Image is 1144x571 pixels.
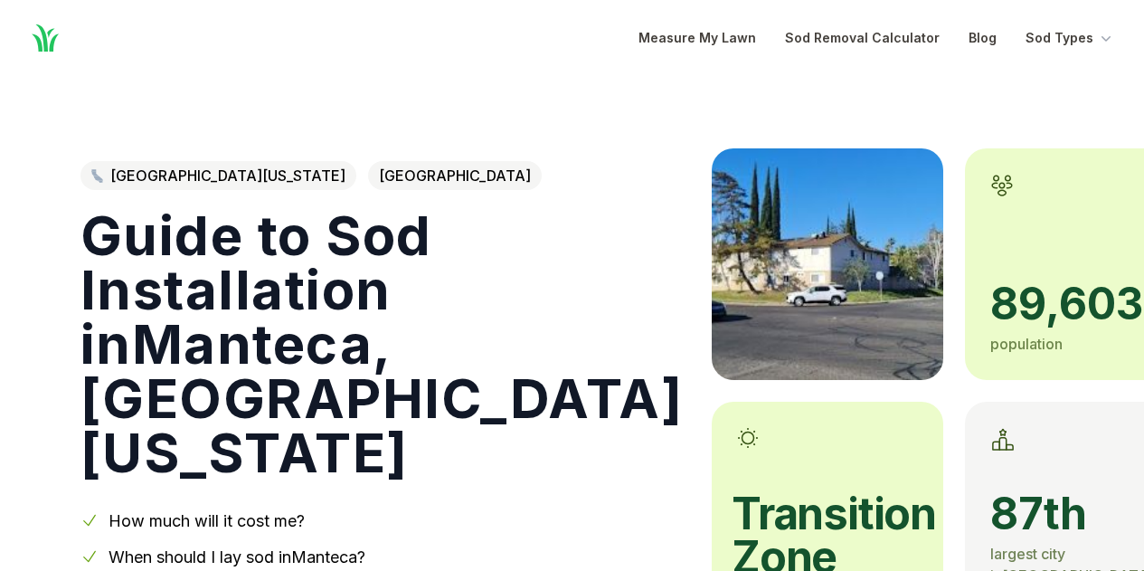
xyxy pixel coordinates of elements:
[368,161,542,190] span: [GEOGRAPHIC_DATA]
[80,161,356,190] a: [GEOGRAPHIC_DATA][US_STATE]
[785,27,940,49] a: Sod Removal Calculator
[80,208,684,480] h1: Guide to Sod Installation in Manteca , [GEOGRAPHIC_DATA][US_STATE]
[109,511,305,530] a: How much will it cost me?
[990,335,1063,353] span: population
[109,547,365,566] a: When should I lay sod inManteca?
[712,148,943,380] img: A picture of Manteca
[1026,27,1115,49] button: Sod Types
[969,27,997,49] a: Blog
[91,169,103,183] img: Northern California state outline
[638,27,756,49] a: Measure My Lawn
